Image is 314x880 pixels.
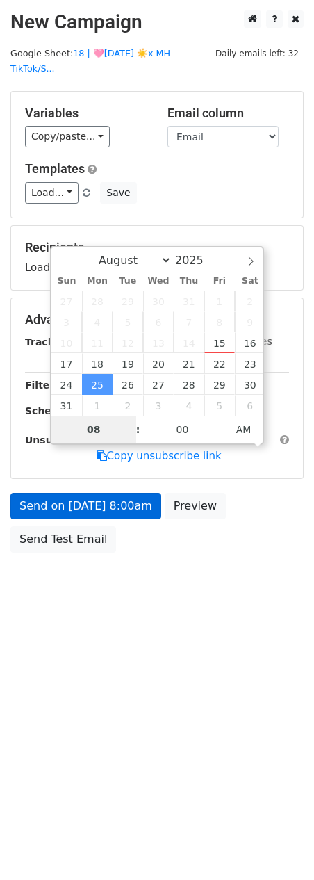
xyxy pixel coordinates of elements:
a: Send Test Email [10,526,116,553]
strong: Filters [25,380,60,391]
a: Preview [165,493,226,519]
span: August 16, 2025 [235,332,265,353]
span: August 20, 2025 [143,353,174,374]
span: August 5, 2025 [113,311,143,332]
span: August 10, 2025 [51,332,82,353]
a: Templates [25,161,85,176]
span: Fri [204,277,235,286]
span: August 19, 2025 [113,353,143,374]
span: July 27, 2025 [51,291,82,311]
span: August 18, 2025 [82,353,113,374]
span: August 3, 2025 [51,311,82,332]
strong: Schedule [25,405,75,416]
span: September 5, 2025 [204,395,235,416]
span: September 3, 2025 [143,395,174,416]
span: July 28, 2025 [82,291,113,311]
span: Mon [82,277,113,286]
h5: Email column [167,106,289,121]
iframe: Chat Widget [245,813,314,880]
span: July 30, 2025 [143,291,174,311]
span: August 17, 2025 [51,353,82,374]
a: Daily emails left: 32 [210,48,304,58]
span: August 13, 2025 [143,332,174,353]
span: August 9, 2025 [235,311,265,332]
small: Google Sheet: [10,48,170,74]
span: Wed [143,277,174,286]
span: August 27, 2025 [143,374,174,395]
h5: Variables [25,106,147,121]
span: : [136,416,140,443]
span: August 4, 2025 [82,311,113,332]
input: Hour [51,416,136,443]
span: August 26, 2025 [113,374,143,395]
span: August 12, 2025 [113,332,143,353]
h5: Advanced [25,312,289,327]
div: Loading... [25,240,289,276]
span: August 15, 2025 [204,332,235,353]
span: September 1, 2025 [82,395,113,416]
span: Sat [235,277,265,286]
input: Year [172,254,222,267]
button: Save [100,182,136,204]
span: August 24, 2025 [51,374,82,395]
a: Load... [25,182,78,204]
span: August 1, 2025 [204,291,235,311]
a: 18 | 🩷[DATE] ☀️x MH TikTok/S... [10,48,170,74]
span: August 14, 2025 [174,332,204,353]
label: UTM Codes [217,334,272,349]
span: August 31, 2025 [51,395,82,416]
span: July 31, 2025 [174,291,204,311]
input: Minute [140,416,225,443]
span: Sun [51,277,82,286]
span: August 30, 2025 [235,374,265,395]
span: August 22, 2025 [204,353,235,374]
span: September 2, 2025 [113,395,143,416]
span: August 11, 2025 [82,332,113,353]
span: August 23, 2025 [235,353,265,374]
span: August 2, 2025 [235,291,265,311]
span: August 7, 2025 [174,311,204,332]
span: July 29, 2025 [113,291,143,311]
a: Send on [DATE] 8:00am [10,493,161,519]
span: August 6, 2025 [143,311,174,332]
span: August 28, 2025 [174,374,204,395]
a: Copy/paste... [25,126,110,147]
span: Daily emails left: 32 [210,46,304,61]
h5: Recipients [25,240,289,255]
span: Thu [174,277,204,286]
span: September 4, 2025 [174,395,204,416]
span: August 21, 2025 [174,353,204,374]
span: September 6, 2025 [235,395,265,416]
span: August 25, 2025 [82,374,113,395]
span: August 8, 2025 [204,311,235,332]
a: Copy unsubscribe link [97,450,222,462]
strong: Unsubscribe [25,434,93,446]
strong: Tracking [25,336,72,348]
span: Tue [113,277,143,286]
h2: New Campaign [10,10,304,34]
span: Click to toggle [224,416,263,443]
span: August 29, 2025 [204,374,235,395]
